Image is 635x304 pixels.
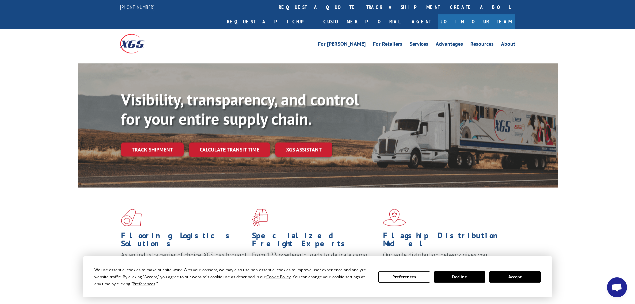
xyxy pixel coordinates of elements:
[470,41,494,49] a: Resources
[222,14,318,29] a: Request a pickup
[383,209,406,226] img: xgs-icon-flagship-distribution-model-red
[405,14,438,29] a: Agent
[189,142,270,157] a: Calculate transit time
[501,41,515,49] a: About
[275,142,332,157] a: XGS ASSISTANT
[252,209,268,226] img: xgs-icon-focused-on-flooring-red
[120,4,155,10] a: [PHONE_NUMBER]
[252,251,378,281] p: From 123 overlength loads to delicate cargo, our experienced staff knows the best way to move you...
[489,271,541,283] button: Accept
[94,266,370,287] div: We use essential cookies to make our site work. With your consent, we may also use non-essential ...
[378,271,430,283] button: Preferences
[121,232,247,251] h1: Flooring Logistics Solutions
[121,89,359,129] b: Visibility, transparency, and control for your entire supply chain.
[410,41,428,49] a: Services
[121,251,247,275] span: As an industry carrier of choice, XGS has brought innovation and dedication to flooring logistics...
[434,271,485,283] button: Decline
[121,209,142,226] img: xgs-icon-total-supply-chain-intelligence-red
[121,142,184,157] a: Track shipment
[383,251,506,267] span: Our agile distribution network gives you nationwide inventory management on demand.
[318,14,405,29] a: Customer Portal
[438,14,515,29] a: Join Our Team
[607,277,627,297] a: Open chat
[133,281,155,287] span: Preferences
[383,232,509,251] h1: Flagship Distribution Model
[83,256,552,297] div: Cookie Consent Prompt
[373,41,402,49] a: For Retailers
[436,41,463,49] a: Advantages
[266,274,291,280] span: Cookie Policy
[318,41,366,49] a: For [PERSON_NAME]
[252,232,378,251] h1: Specialized Freight Experts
